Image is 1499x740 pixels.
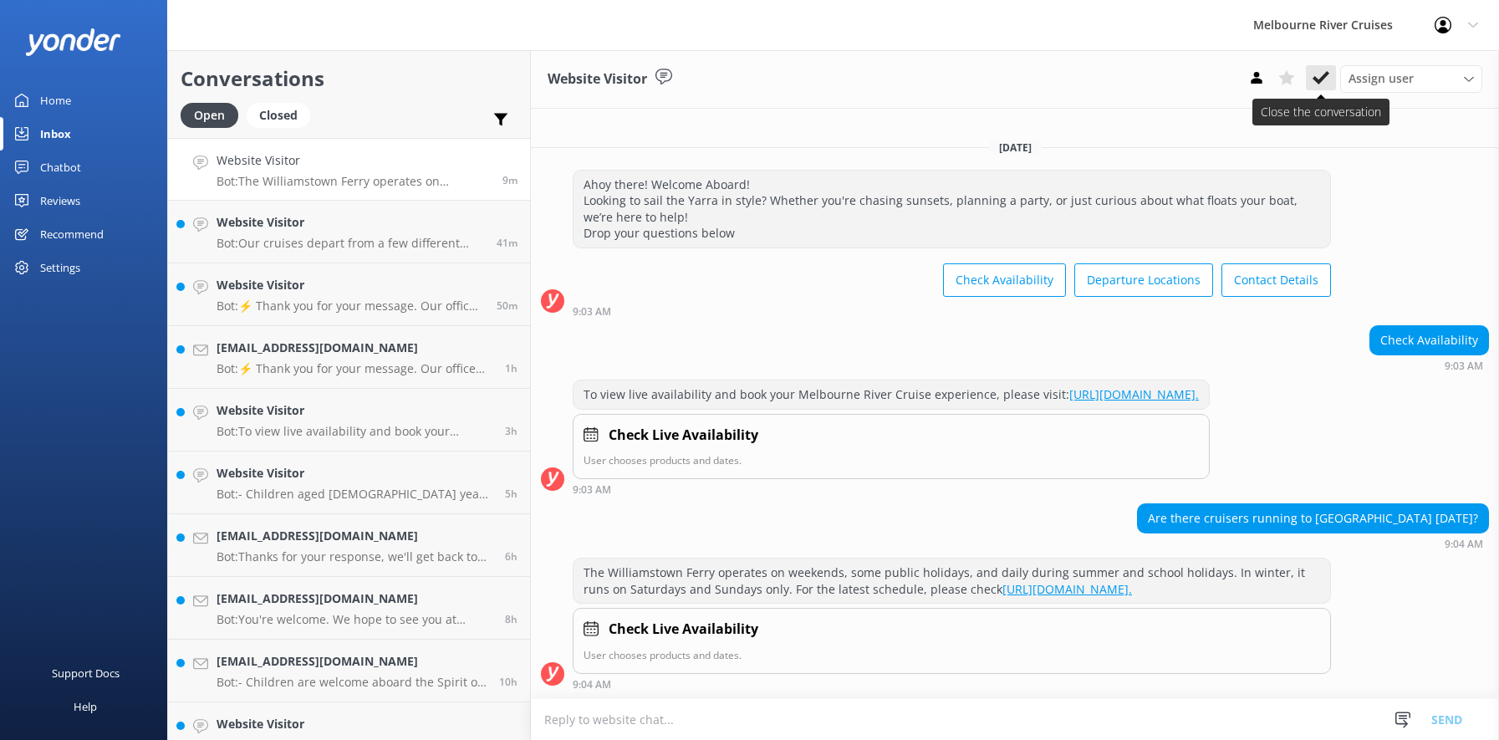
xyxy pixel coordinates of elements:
span: Oct 08 2025 08:02am (UTC +11:00) Australia/Sydney [505,361,518,375]
span: Oct 08 2025 08:31am (UTC +11:00) Australia/Sydney [497,236,518,250]
h4: Website Visitor [217,151,490,170]
div: The Williamstown Ferry operates on weekends, some public holidays, and daily during summer and sc... [574,559,1330,603]
h4: Website Visitor [217,464,492,482]
h4: Website Visitor [217,276,484,294]
a: [URL][DOMAIN_NAME]. [1069,386,1199,402]
div: Support Docs [52,656,120,690]
div: Recommend [40,217,104,251]
h4: [EMAIL_ADDRESS][DOMAIN_NAME] [217,527,492,545]
h4: [EMAIL_ADDRESS][DOMAIN_NAME] [217,339,492,357]
div: Are there cruisers running to [GEOGRAPHIC_DATA] [DATE]? [1138,504,1488,533]
h4: [EMAIL_ADDRESS][DOMAIN_NAME] [217,652,487,671]
h4: Check Live Availability [609,619,758,640]
p: Bot: - Children aged [DEMOGRAPHIC_DATA] years qualify for child fares, and kids under 2 can trave... [217,487,492,502]
a: [EMAIL_ADDRESS][DOMAIN_NAME]Bot:- Children are welcome aboard the Spirit of Melbourne Dinner Crui... [168,640,530,702]
p: Bot: To view live availability and book your Melbourne River Cruise experience, please visit [URL... [217,424,492,439]
div: Chatbot [40,151,81,184]
span: Oct 08 2025 12:49am (UTC +11:00) Australia/Sydney [505,612,518,626]
div: Oct 08 2025 09:03am (UTC +11:00) Australia/Sydney [573,305,1331,317]
span: Oct 08 2025 09:04am (UTC +11:00) Australia/Sydney [502,173,518,187]
p: User chooses products and dates. [584,647,1320,663]
a: Website VisitorBot:The Williamstown Ferry operates on weekends, some public holidays, and daily d... [168,138,530,201]
span: Oct 08 2025 08:22am (UTC +11:00) Australia/Sydney [497,299,518,313]
strong: 9:03 AM [573,307,611,317]
h4: Check Live Availability [609,425,758,447]
div: Check Availability [1370,326,1488,355]
p: Bot: Our cruises depart from a few different locations along [GEOGRAPHIC_DATA] and Federation [GE... [217,236,484,251]
a: [URL][DOMAIN_NAME]. [1002,581,1132,597]
div: Settings [40,251,80,284]
span: [DATE] [989,140,1042,155]
span: Oct 07 2025 10:29pm (UTC +11:00) Australia/Sydney [499,675,518,689]
a: Website VisitorBot:- Children aged [DEMOGRAPHIC_DATA] years qualify for child fares, and kids und... [168,452,530,514]
h4: Website Visitor [217,715,487,733]
img: yonder-white-logo.png [25,28,121,56]
div: Home [40,84,71,117]
p: Bot: - Children are welcome aboard the Spirit of Melbourne Dinner Cruise, but they must remain se... [217,675,487,690]
strong: 9:04 AM [573,680,611,690]
h4: [EMAIL_ADDRESS][DOMAIN_NAME] [217,589,492,608]
p: Bot: Thanks for your response, we'll get back to you as soon as we can during opening hours. [217,549,492,564]
a: Open [181,105,247,124]
p: Bot: You're welcome. We hope to see you at Melbourne River Cruises soon! [217,612,492,627]
div: Open [181,103,238,128]
div: Assign User [1340,65,1482,92]
span: Oct 08 2025 05:48am (UTC +11:00) Australia/Sydney [505,424,518,438]
a: Website VisitorBot:⚡ Thank you for your message. Our office hours are Mon - Fri 9.30am - 5pm. We'... [168,263,530,326]
button: Departure Locations [1074,263,1213,297]
div: To view live availability and book your Melbourne River Cruise experience, please visit: [574,380,1209,409]
h3: Website Visitor [548,69,647,90]
h4: Website Visitor [217,401,492,420]
p: Bot: ⚡ Thank you for your message. Our office hours are Mon - Fri 9.30am - 5pm. We'll get back to... [217,361,492,376]
button: Contact Details [1221,263,1331,297]
p: Bot: ⚡ Thank you for your message. Our office hours are Mon - Fri 9.30am - 5pm. We'll get back to... [217,299,484,314]
p: Bot: The Williamstown Ferry operates on weekends, some public holidays, and daily during summer a... [217,174,490,189]
span: Assign user [1349,69,1414,88]
button: Check Availability [943,263,1066,297]
div: Ahoy there! Welcome Aboard! Looking to sail the Yarra in style? Whether you're chasing sunsets, p... [574,171,1330,248]
div: Reviews [40,184,80,217]
div: Inbox [40,117,71,151]
a: Website VisitorBot:Our cruises depart from a few different locations along [GEOGRAPHIC_DATA] and ... [168,201,530,263]
a: Closed [247,105,319,124]
div: Oct 08 2025 09:04am (UTC +11:00) Australia/Sydney [573,678,1331,690]
strong: 9:03 AM [573,485,611,495]
span: Oct 08 2025 03:45am (UTC +11:00) Australia/Sydney [505,487,518,501]
strong: 9:03 AM [1445,361,1483,371]
div: Oct 08 2025 09:03am (UTC +11:00) Australia/Sydney [1369,360,1489,371]
h2: Conversations [181,63,518,94]
span: Oct 08 2025 02:22am (UTC +11:00) Australia/Sydney [505,549,518,564]
strong: 9:04 AM [1445,539,1483,549]
a: [EMAIL_ADDRESS][DOMAIN_NAME]Bot:Thanks for your response, we'll get back to you as soon as we can... [168,514,530,577]
a: [EMAIL_ADDRESS][DOMAIN_NAME]Bot:You're welcome. We hope to see you at Melbourne River Cruises soo... [168,577,530,640]
h4: Website Visitor [217,213,484,232]
div: Oct 08 2025 09:03am (UTC +11:00) Australia/Sydney [573,483,1210,495]
div: Oct 08 2025 09:04am (UTC +11:00) Australia/Sydney [1137,538,1489,549]
a: Website VisitorBot:To view live availability and book your Melbourne River Cruise experience, ple... [168,389,530,452]
div: Closed [247,103,310,128]
div: Help [74,690,97,723]
a: [EMAIL_ADDRESS][DOMAIN_NAME]Bot:⚡ Thank you for your message. Our office hours are Mon - Fri 9.30... [168,326,530,389]
p: User chooses products and dates. [584,452,1199,468]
